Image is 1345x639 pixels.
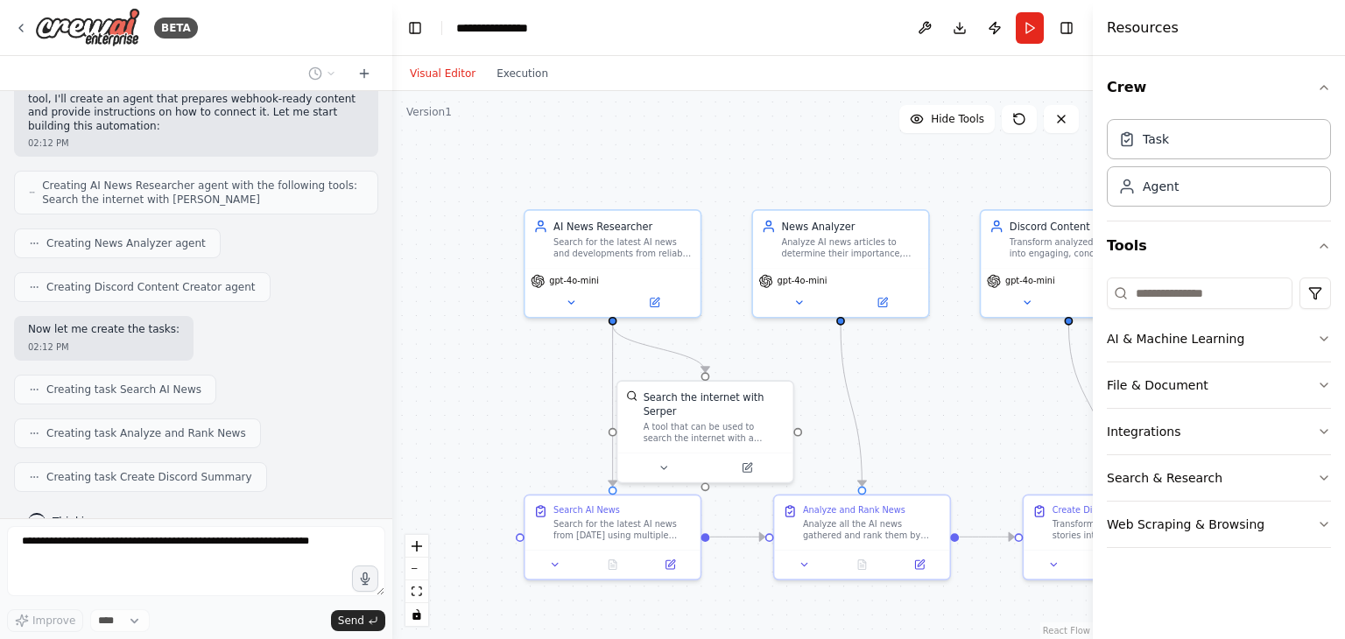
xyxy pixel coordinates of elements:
div: Search AI NewsSearch for the latest AI news from [DATE] using multiple search queries to ensure c... [524,494,701,579]
button: Switch to previous chat [301,63,343,84]
nav: breadcrumb [456,19,544,37]
button: Execution [486,63,559,84]
p: Now let me create the tasks: [28,323,180,337]
div: Transform analyzed AI news into engaging, concise summaries formatted perfectly for Discord webho... [1010,236,1148,259]
div: News AnalyzerAnalyze AI news articles to determine their importance, relevance, and impact on the... [751,209,929,318]
div: SerperDevToolSearch the internet with SerperA tool that can be used to search the internet with a... [616,380,794,483]
div: Tools [1107,270,1331,562]
button: Tools [1107,221,1331,270]
span: gpt-4o-mini [778,276,827,287]
button: Hide Tools [899,105,995,133]
button: fit view [405,580,428,603]
button: Improve [7,609,83,632]
div: Analyze and Rank NewsAnalyze all the AI news gathered and rank them by importance and significanc... [773,494,951,579]
button: Click to speak your automation idea [352,565,378,592]
div: A tool that can be used to search the internet with a search_query. Supports different search typ... [644,422,785,445]
button: Send [331,610,385,631]
span: Creating task Analyze and Rank News [46,426,246,440]
button: Start a new chat [350,63,378,84]
div: Task [1143,130,1169,148]
button: toggle interactivity [405,603,428,626]
div: Search for the latest AI news and developments from reliable sources, focusing on identifying the... [553,236,692,259]
span: Improve [32,614,75,628]
div: BETA [154,18,198,39]
div: Search for the latest AI news from [DATE] using multiple search queries to ensure comprehensive c... [553,518,692,541]
div: Create Discord Summary [1053,504,1160,516]
div: Search AI News [553,504,620,516]
a: React Flow attribution [1043,626,1090,635]
g: Edge from 06fec7ac-a9e6-44e7-abe0-1408b87c8b28 to 0cfdcce0-8c08-45fd-bd13-e9c83e9f10c5 [710,530,765,544]
g: Edge from 4433faec-0da5-4447-9b4d-3e9041468576 to 29795502-5528-4a0f-93b8-e9fd2c7c0761 [606,325,713,372]
button: File & Document [1107,362,1331,408]
h4: Resources [1107,18,1179,39]
span: Hide Tools [931,112,984,126]
g: Edge from fcf70ae0-cc9b-4606-bc64-4e278fcbda83 to 16885100-b62a-413e-8b04-890f6f256e67 [1061,325,1118,486]
button: Open in side panel [614,294,694,312]
div: Discord Content CreatorTransform analyzed AI news into engaging, concise summaries formatted perf... [980,209,1158,318]
span: gpt-4o-mini [1005,276,1055,287]
button: No output available [582,556,643,573]
div: Discord Content Creator [1010,219,1148,233]
div: Analyze and Rank News [803,504,905,516]
button: Crew [1107,63,1331,112]
span: gpt-4o-mini [549,276,599,287]
span: Thinking... [53,515,108,529]
span: Creating task Create Discord Summary [46,470,252,484]
span: Creating AI News Researcher agent with the following tools: Search the internet with [PERSON_NAME] [42,179,363,207]
p: Perfect! I'll create a multi-agent automation for your AI news monitoring system. Since there's n... [28,66,364,134]
div: AI News ResearcherSearch for the latest AI news and developments from reliable sources, focusing ... [524,209,701,318]
button: Web Scraping & Browsing [1107,502,1331,547]
button: Open in side panel [895,556,944,573]
div: Search the internet with Serper [644,390,785,419]
div: News Analyzer [781,219,919,233]
button: zoom in [405,535,428,558]
button: Search & Research [1107,455,1331,501]
div: Create Discord SummaryTransform the top 3 AI news stories into a Discord-formatted summary that's... [1023,494,1201,579]
span: Creating task Search AI News [46,383,201,397]
div: Crew [1107,112,1331,221]
button: No output available [832,556,892,573]
button: Open in side panel [1070,294,1151,312]
span: Creating Discord Content Creator agent [46,280,256,294]
img: Logo [35,8,140,47]
button: Hide left sidebar [403,16,427,40]
div: Version 1 [406,105,452,119]
div: Agent [1143,178,1179,195]
button: Integrations [1107,409,1331,454]
div: Transform the top 3 AI news stories into a Discord-formatted summary that's ready for webhook del... [1053,518,1191,541]
button: No output available [1081,556,1142,573]
button: Visual Editor [399,63,486,84]
div: Analyze AI news articles to determine their importance, relevance, and impact on the AI industry.... [781,236,919,259]
span: Creating News Analyzer agent [46,236,206,250]
div: React Flow controls [405,535,428,626]
div: AI News Researcher [553,219,692,233]
div: Analyze all the AI news gathered and rank them by importance and significance. Consider factors l... [803,518,941,541]
div: 02:12 PM [28,341,180,354]
g: Edge from 4433faec-0da5-4447-9b4d-3e9041468576 to 06fec7ac-a9e6-44e7-abe0-1408b87c8b28 [606,325,620,486]
button: Hide right sidebar [1054,16,1079,40]
button: Open in side panel [707,460,787,477]
button: AI & Machine Learning [1107,316,1331,362]
button: zoom out [405,558,428,580]
button: Open in side panel [842,294,923,312]
img: SerperDevTool [626,390,637,402]
span: Send [338,614,364,628]
button: Open in side panel [645,556,694,573]
g: Edge from 0cfdcce0-8c08-45fd-bd13-e9c83e9f10c5 to 16885100-b62a-413e-8b04-890f6f256e67 [959,530,1014,544]
g: Edge from 4ee19f61-efba-4c08-bbfb-c4a4318a640d to 0cfdcce0-8c08-45fd-bd13-e9c83e9f10c5 [834,325,870,486]
div: 02:12 PM [28,137,364,150]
